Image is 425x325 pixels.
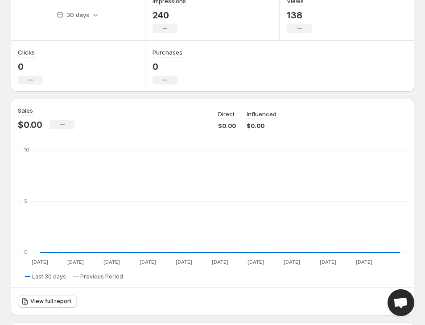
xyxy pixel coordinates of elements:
[153,48,182,57] h3: Purchases
[320,259,336,265] text: [DATE]
[287,10,312,21] p: 138
[18,106,33,115] h3: Sales
[24,147,29,153] text: 10
[247,121,276,130] p: $0.00
[218,121,236,130] p: $0.00
[212,259,228,265] text: [DATE]
[24,249,28,255] text: 0
[388,289,414,316] a: Open chat
[153,61,182,72] p: 0
[103,259,120,265] text: [DATE]
[32,259,48,265] text: [DATE]
[30,298,71,305] span: View full report
[284,259,300,265] text: [DATE]
[66,10,89,19] p: 30 days
[248,259,264,265] text: [DATE]
[356,259,372,265] text: [DATE]
[80,273,123,280] span: Previous Period
[140,259,156,265] text: [DATE]
[18,48,35,57] h3: Clicks
[18,295,77,308] a: View full report
[218,110,235,118] p: Direct
[153,10,186,21] p: 240
[24,198,27,204] text: 5
[18,119,42,130] p: $0.00
[32,273,66,280] span: Last 30 days
[18,61,43,72] p: 0
[67,259,84,265] text: [DATE]
[247,110,276,118] p: Influenced
[176,259,192,265] text: [DATE]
